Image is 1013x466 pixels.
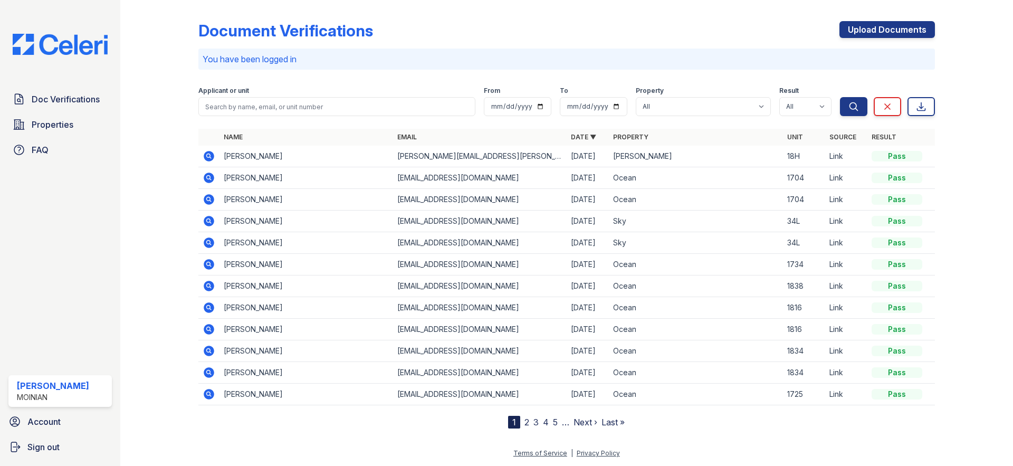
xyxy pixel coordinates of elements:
td: 1816 [783,319,825,340]
td: [PERSON_NAME] [609,146,782,167]
td: Link [825,189,867,211]
a: Doc Verifications [8,89,112,110]
span: Account [27,415,61,428]
td: 1704 [783,167,825,189]
td: [PERSON_NAME] [219,275,393,297]
td: 34L [783,232,825,254]
a: Sign out [4,436,116,458]
td: Link [825,232,867,254]
td: Ocean [609,297,782,319]
td: Link [825,319,867,340]
a: 2 [524,417,529,427]
td: [PERSON_NAME] [219,146,393,167]
td: Link [825,275,867,297]
td: [PERSON_NAME] [219,211,393,232]
td: 34L [783,211,825,232]
td: Link [825,362,867,384]
a: 3 [533,417,539,427]
input: Search by name, email, or unit number [198,97,475,116]
td: [PERSON_NAME] [219,319,393,340]
p: You have been logged in [203,53,931,65]
a: Last » [601,417,625,427]
a: Unit [787,133,803,141]
td: [DATE] [567,275,609,297]
td: [PERSON_NAME] [219,362,393,384]
td: 1725 [783,384,825,405]
td: [DATE] [567,232,609,254]
div: Document Verifications [198,21,373,40]
td: [PERSON_NAME] [219,167,393,189]
td: Link [825,297,867,319]
div: Pass [872,237,922,248]
div: [PERSON_NAME] [17,379,89,392]
td: [EMAIL_ADDRESS][DOMAIN_NAME] [393,189,567,211]
td: 1704 [783,189,825,211]
div: | [571,449,573,457]
td: [EMAIL_ADDRESS][DOMAIN_NAME] [393,384,567,405]
td: 18H [783,146,825,167]
td: [EMAIL_ADDRESS][DOMAIN_NAME] [393,254,567,275]
label: Result [779,87,799,95]
td: [EMAIL_ADDRESS][DOMAIN_NAME] [393,275,567,297]
span: FAQ [32,144,49,156]
td: [DATE] [567,340,609,362]
a: Properties [8,114,112,135]
div: Pass [872,324,922,335]
td: [DATE] [567,211,609,232]
a: Terms of Service [513,449,567,457]
span: … [562,416,569,429]
td: 1734 [783,254,825,275]
a: 5 [553,417,558,427]
div: Moinian [17,392,89,403]
a: Next › [574,417,597,427]
td: Ocean [609,362,782,384]
td: [EMAIL_ADDRESS][DOMAIN_NAME] [393,362,567,384]
td: Link [825,384,867,405]
td: [PERSON_NAME] [219,297,393,319]
td: [PERSON_NAME] [219,232,393,254]
td: [PERSON_NAME] [219,340,393,362]
td: Link [825,254,867,275]
div: Pass [872,259,922,270]
td: 1816 [783,297,825,319]
td: Link [825,340,867,362]
div: Pass [872,302,922,313]
td: Link [825,146,867,167]
td: [PERSON_NAME] [219,384,393,405]
div: 1 [508,416,520,429]
td: [DATE] [567,254,609,275]
label: Property [636,87,664,95]
td: Sky [609,232,782,254]
div: Pass [872,216,922,226]
div: Pass [872,194,922,205]
td: Ocean [609,254,782,275]
label: From [484,87,500,95]
div: Pass [872,389,922,400]
td: Link [825,211,867,232]
img: CE_Logo_Blue-a8612792a0a2168367f1c8372b55b34899dd931a85d93a1a3d3e32e68fde9ad4.png [4,34,116,55]
div: Pass [872,367,922,378]
td: 1834 [783,362,825,384]
span: Properties [32,118,73,131]
label: To [560,87,568,95]
td: Ocean [609,384,782,405]
a: Email [397,133,417,141]
td: [EMAIL_ADDRESS][DOMAIN_NAME] [393,319,567,340]
td: Ocean [609,167,782,189]
td: Ocean [609,189,782,211]
td: [DATE] [567,384,609,405]
span: Sign out [27,441,60,453]
td: 1838 [783,275,825,297]
div: Pass [872,151,922,161]
div: Pass [872,346,922,356]
td: [EMAIL_ADDRESS][DOMAIN_NAME] [393,167,567,189]
td: Ocean [609,319,782,340]
td: [DATE] [567,167,609,189]
td: [DATE] [567,189,609,211]
a: 4 [543,417,549,427]
div: Pass [872,281,922,291]
td: [PERSON_NAME] [219,254,393,275]
a: FAQ [8,139,112,160]
td: [DATE] [567,146,609,167]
